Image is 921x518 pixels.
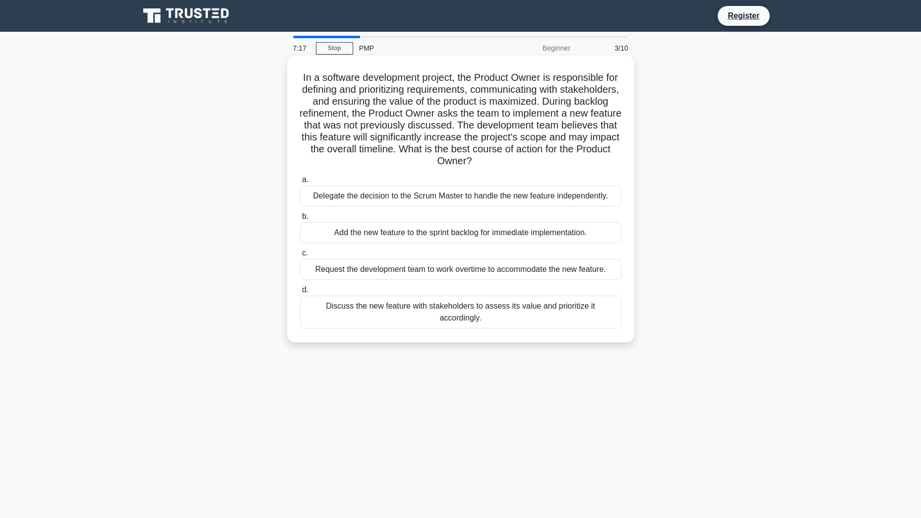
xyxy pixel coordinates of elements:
[576,38,634,58] div: 3/10
[302,285,308,294] span: d.
[302,175,308,184] span: a.
[722,9,765,22] a: Register
[300,259,621,280] div: Request the development team to work overtime to accommodate the new feature.
[316,42,353,55] a: Stop
[300,222,621,243] div: Add the new feature to the sprint backlog for immediate implementation.
[300,296,621,328] div: Discuss the new feature with stakeholders to assess its value and prioritize it accordingly.
[299,71,622,168] h5: In a software development project, the Product Owner is responsible for defining and prioritizing...
[302,212,308,220] span: b.
[353,38,490,58] div: PMP
[302,249,308,257] span: c.
[490,38,576,58] div: Beginner
[287,38,316,58] div: 7:17
[300,186,621,206] div: Delegate the decision to the Scrum Master to handle the new feature independently.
